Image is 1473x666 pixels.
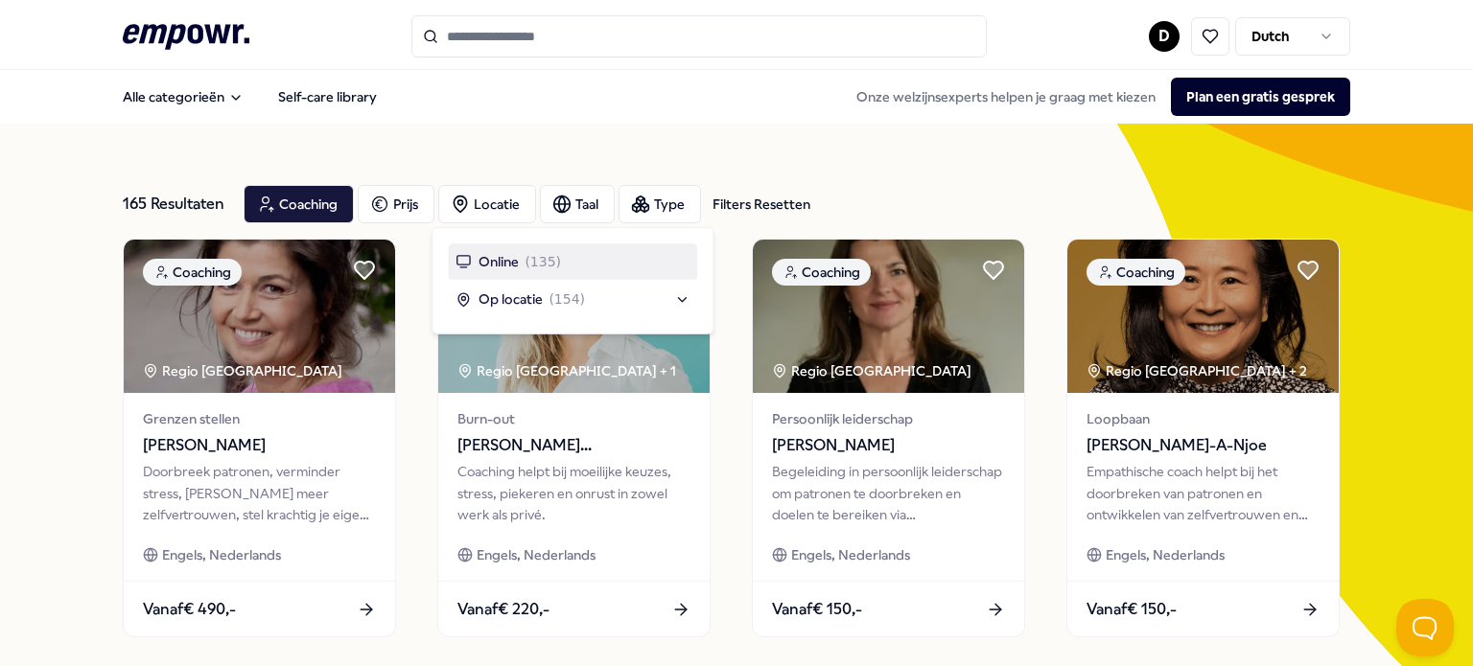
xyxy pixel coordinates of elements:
[457,461,690,525] div: Coaching helpt bij moeilijke keuzes, stress, piekeren en onrust in zowel werk als privé.
[1087,408,1320,429] span: Loopbaan
[1087,433,1320,458] span: [PERSON_NAME]-A-Njoe
[1087,360,1307,381] div: Regio [GEOGRAPHIC_DATA] + 2
[479,251,519,272] span: Online
[143,597,236,622] span: Vanaf € 490,-
[124,240,395,393] img: package image
[772,461,1005,525] div: Begeleiding in persoonlijk leiderschap om patronen te doorbreken en doelen te bereiken via bewust...
[1149,21,1180,52] button: D
[143,408,376,429] span: Grenzen stellen
[772,360,974,381] div: Regio [GEOGRAPHIC_DATA]
[162,544,281,565] span: Engels, Nederlands
[1087,461,1320,525] div: Empathische coach helpt bij het doorbreken van patronen en ontwikkelen van zelfvertrouwen en inne...
[107,78,392,116] nav: Main
[1171,78,1350,116] button: Plan een gratis gesprek
[772,433,1005,458] span: [PERSON_NAME]
[791,544,910,565] span: Engels, Nederlands
[549,288,585,310] span: ( 154 )
[411,15,987,57] input: Search for products, categories or subcategories
[358,185,434,223] button: Prijs
[123,239,396,637] a: package imageCoachingRegio [GEOGRAPHIC_DATA] Grenzen stellen[PERSON_NAME]Doorbreek patronen, verm...
[263,78,392,116] a: Self-care library
[479,288,543,310] span: Op locatie
[477,544,596,565] span: Engels, Nederlands
[143,461,376,525] div: Doorbreek patronen, verminder stress, [PERSON_NAME] meer zelfvertrouwen, stel krachtig je eigen g...
[457,433,690,458] span: [PERSON_NAME][GEOGRAPHIC_DATA]
[1067,240,1339,393] img: package image
[123,185,228,223] div: 165 Resultaten
[841,78,1350,116] div: Onze welzijnsexperts helpen je graag met kiezen
[457,360,676,381] div: Regio [GEOGRAPHIC_DATA] + 1
[1087,597,1177,622] span: Vanaf € 150,-
[713,194,810,215] div: Filters Resetten
[1066,239,1340,637] a: package imageCoachingRegio [GEOGRAPHIC_DATA] + 2Loopbaan[PERSON_NAME]-A-NjoeEmpathische coach hel...
[752,239,1025,637] a: package imageCoachingRegio [GEOGRAPHIC_DATA] Persoonlijk leiderschap[PERSON_NAME]Begeleiding in p...
[540,185,615,223] button: Taal
[244,185,354,223] button: Coaching
[525,251,561,272] span: ( 135 )
[1106,544,1225,565] span: Engels, Nederlands
[457,597,549,622] span: Vanaf € 220,-
[772,259,871,286] div: Coaching
[1396,599,1454,656] iframe: Help Scout Beacon - Open
[619,185,701,223] button: Type
[448,243,697,318] div: Suggestions
[437,239,711,637] a: package imageCoachingRegio [GEOGRAPHIC_DATA] + 1Burn-out[PERSON_NAME][GEOGRAPHIC_DATA]Coaching he...
[143,433,376,458] span: [PERSON_NAME]
[143,259,242,286] div: Coaching
[1087,259,1185,286] div: Coaching
[772,597,862,622] span: Vanaf € 150,-
[107,78,259,116] button: Alle categorieën
[753,240,1024,393] img: package image
[772,408,1005,429] span: Persoonlijk leiderschap
[457,408,690,429] span: Burn-out
[143,360,345,381] div: Regio [GEOGRAPHIC_DATA]
[438,185,536,223] button: Locatie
